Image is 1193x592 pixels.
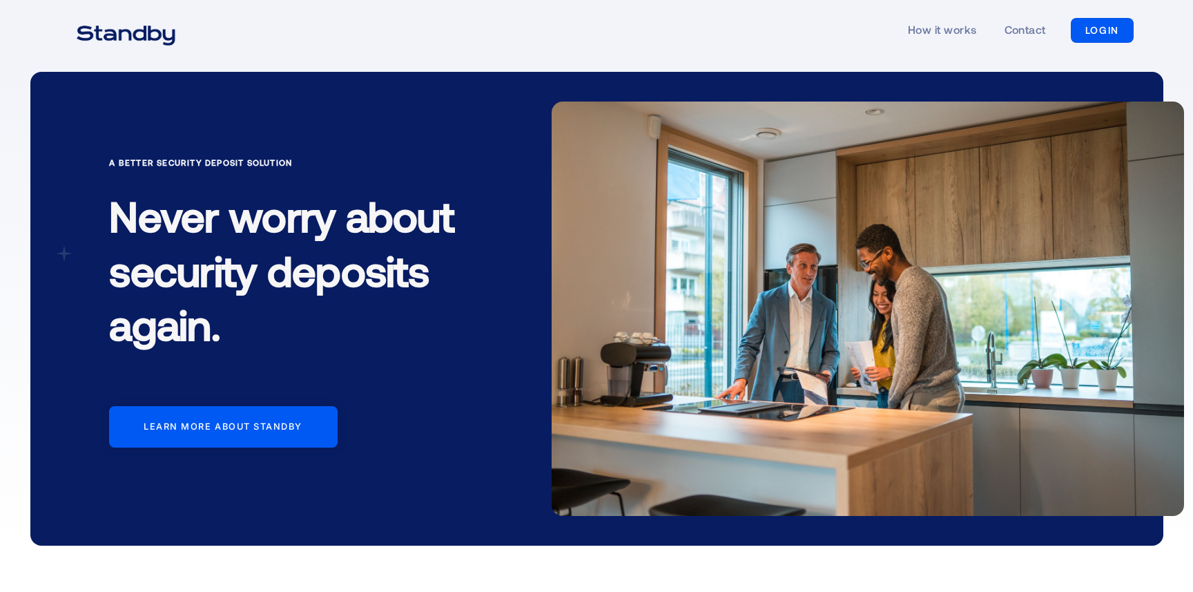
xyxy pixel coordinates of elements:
a: Learn more about standby [109,406,338,448]
div: Learn more about standby [144,421,302,432]
div: A Better Security Deposit Solution [109,155,496,169]
h1: Never worry about security deposits again. [109,178,496,373]
a: LOGIN [1071,18,1134,43]
a: home [59,17,193,44]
